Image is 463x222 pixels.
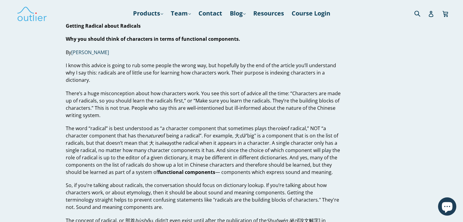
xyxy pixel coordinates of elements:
[413,7,430,19] input: Search
[66,125,341,176] p: The word “radical” is best understood as “a character component that sometimes plays the of radic...
[66,182,341,211] p: So, if you’re talking about radicals, the conversation should focus on dictionary lookup. If you’...
[66,49,341,56] p: By
[250,8,287,19] a: Resources
[168,8,194,19] a: Team
[240,132,245,139] em: dà
[158,169,215,175] strong: functional components
[275,125,285,132] em: role
[289,8,333,19] a: Course Login
[66,62,341,84] p: I know this advice is going to rub some people the wrong way, but hopefully by the end of the art...
[66,36,240,42] strong: Why you should think of characters in terms of functional components.
[159,140,174,146] em: always
[17,5,47,22] img: Outlier Linguistics
[71,49,109,56] a: [PERSON_NAME]
[227,8,249,19] a: Blog
[130,8,166,19] a: Products
[195,8,225,19] a: Contact
[436,197,458,217] inbox-online-store-chat: Shopify online store chat
[145,132,160,139] em: nature
[66,90,341,119] p: There’s a huge misconception about how characters work. You see this sort of advice all the time:...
